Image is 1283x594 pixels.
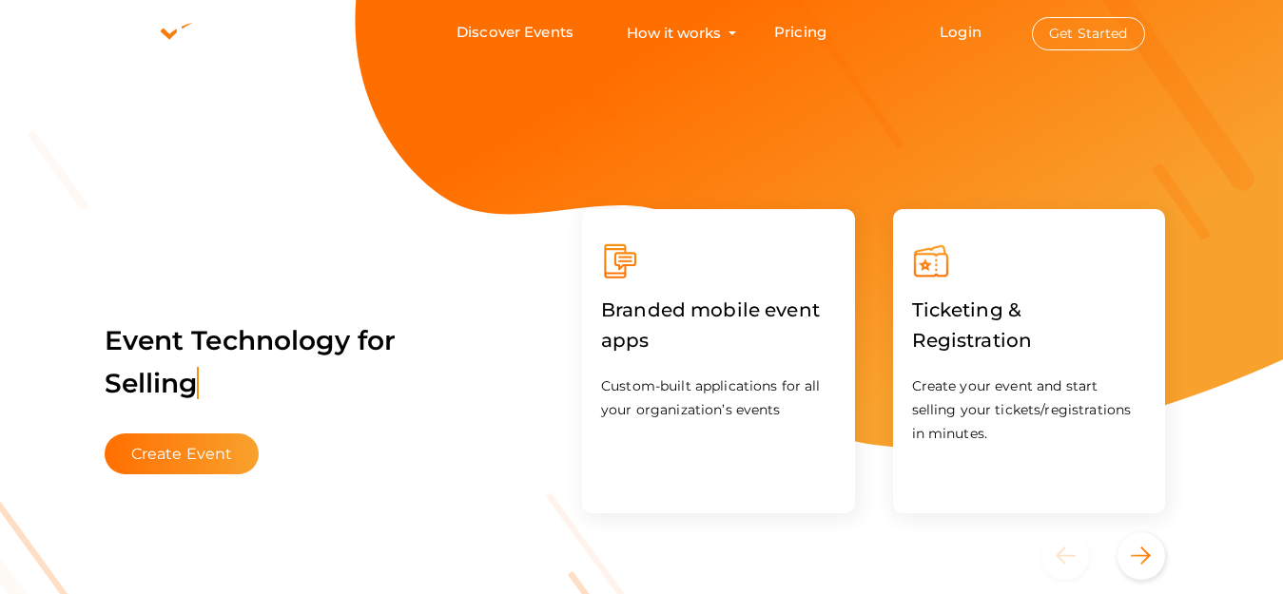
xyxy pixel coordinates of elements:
[601,280,836,370] label: Branded mobile event apps
[105,296,397,429] label: Event Technology for
[1118,532,1165,580] button: Next
[457,15,573,50] a: Discover Events
[601,374,836,422] p: Custom-built applications for all your organization’s events
[912,333,1147,351] a: Ticketing & Registration
[621,15,727,50] button: How it works
[774,15,826,50] a: Pricing
[912,374,1147,446] p: Create your event and start selling your tickets/registrations in minutes.
[105,367,200,399] span: Selling
[1041,532,1113,580] button: Previous
[940,23,982,41] a: Login
[912,280,1147,370] label: Ticketing & Registration
[105,433,260,474] button: Create Event
[1032,17,1145,50] button: Get Started
[601,333,836,351] a: Branded mobile event apps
